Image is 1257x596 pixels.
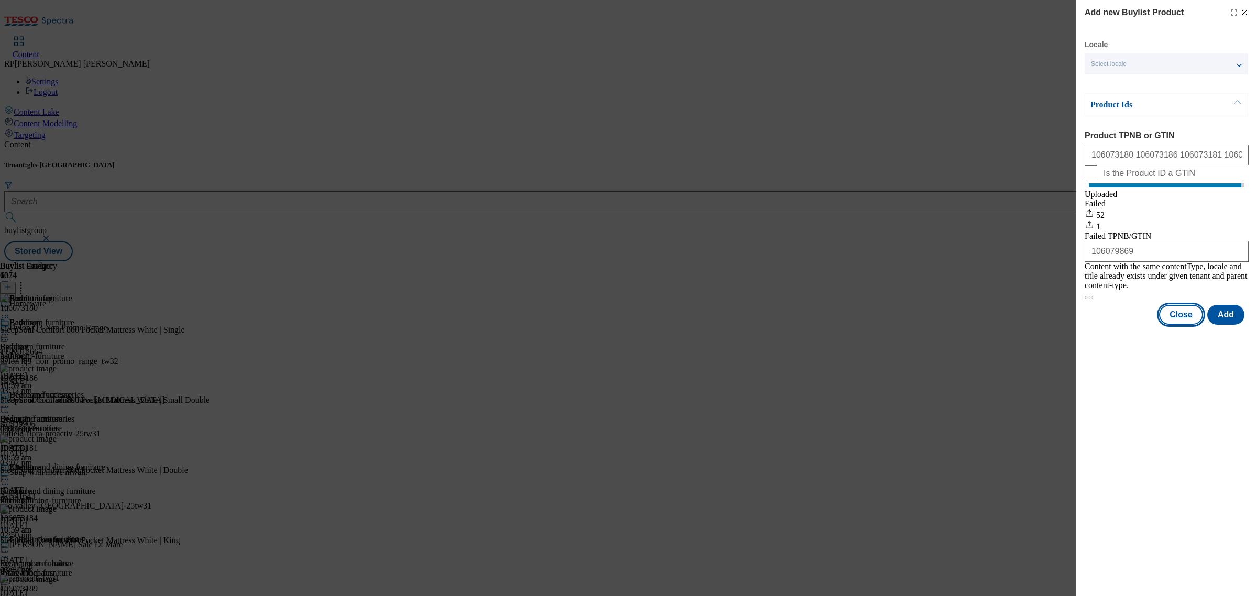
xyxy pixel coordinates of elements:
button: Add [1207,305,1244,325]
div: Uploaded [1085,190,1249,199]
div: 1 [1085,220,1249,231]
div: 52 [1085,208,1249,220]
label: Locale [1085,42,1108,48]
h4: Add new Buylist Product [1085,6,1184,19]
button: Close [1159,305,1203,325]
span: Is the Product ID a GTIN [1104,169,1195,178]
span: Select locale [1091,60,1127,68]
div: Failed TPNB/GTIN [1085,231,1249,241]
div: Failed [1085,199,1249,208]
div: Content with the same contentType, locale and title already exists under given tenant and parent ... [1085,262,1249,290]
button: Select locale [1085,53,1248,74]
p: Product Ids [1090,100,1200,110]
label: Product TPNB or GTIN [1085,131,1249,140]
input: Enter 1 or 20 space separated Product TPNB or GTIN [1085,145,1249,165]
